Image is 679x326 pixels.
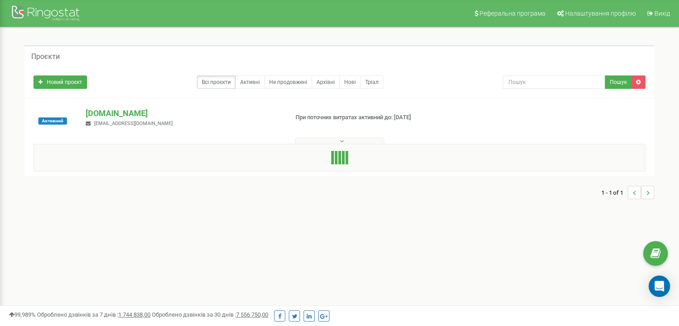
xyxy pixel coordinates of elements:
[649,276,670,297] div: Open Intercom Messenger
[37,311,150,318] span: Оброблено дзвінків за 7 днів :
[235,75,265,89] a: Активні
[312,75,340,89] a: Архівні
[503,75,605,89] input: Пошук
[601,177,654,208] nav: ...
[86,108,281,119] p: [DOMAIN_NAME]
[118,311,150,318] u: 1 744 838,00
[605,75,632,89] button: Пошук
[339,75,361,89] a: Нові
[601,186,628,199] span: 1 - 1 of 1
[236,311,268,318] u: 7 556 750,00
[296,113,438,122] p: При поточних витратах активний до: [DATE]
[360,75,383,89] a: Тріал
[152,311,268,318] span: Оброблено дзвінків за 30 днів :
[94,121,173,126] span: [EMAIL_ADDRESS][DOMAIN_NAME]
[31,53,60,61] h5: Проєкти
[264,75,312,89] a: Не продовжені
[654,10,670,17] span: Вихід
[479,10,546,17] span: Реферальна програма
[33,75,87,89] a: Новий проєкт
[565,10,636,17] span: Налаштування профілю
[197,75,236,89] a: Всі проєкти
[38,117,67,125] span: Активний
[9,311,36,318] span: 99,989%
